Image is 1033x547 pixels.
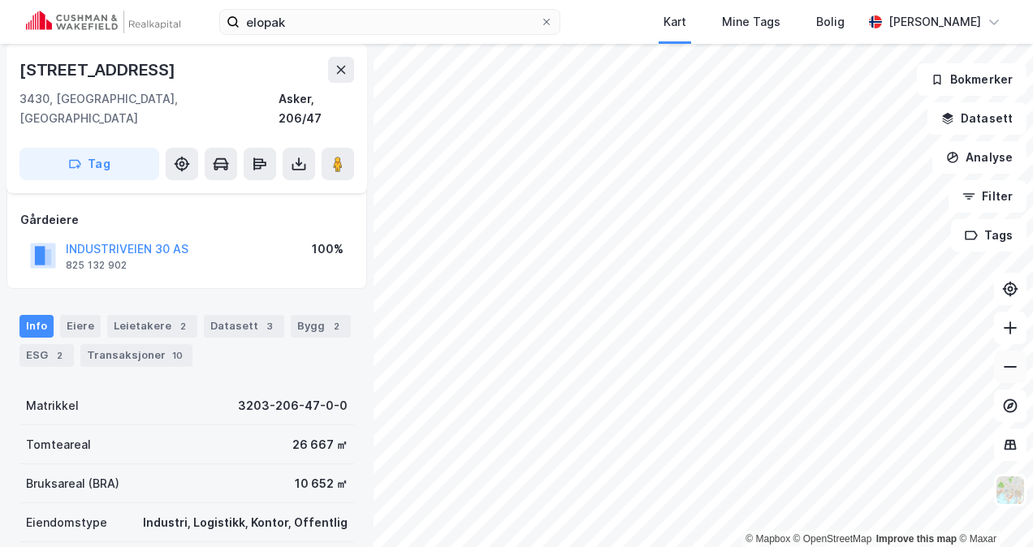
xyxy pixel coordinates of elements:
[932,141,1027,174] button: Analyse
[169,347,186,364] div: 10
[295,474,348,493] div: 10 652 ㎡
[261,318,278,334] div: 3
[107,315,197,338] div: Leietakere
[949,180,1027,213] button: Filter
[26,396,79,416] div: Matrikkel
[19,344,74,367] div: ESG
[663,12,686,32] div: Kart
[793,533,872,545] a: OpenStreetMap
[722,12,780,32] div: Mine Tags
[26,474,119,493] div: Bruksareal (BRA)
[927,102,1027,135] button: Datasett
[917,63,1027,96] button: Bokmerker
[952,469,1033,547] div: Kontrollprogram for chat
[175,318,191,334] div: 2
[746,533,790,545] a: Mapbox
[951,219,1027,252] button: Tags
[20,210,353,230] div: Gårdeiere
[26,513,107,532] div: Eiendomstype
[952,469,1033,547] iframe: Chat Widget
[240,10,540,34] input: Søk på adresse, matrikkel, gårdeiere, leietakere eller personer
[19,315,54,338] div: Info
[204,315,284,338] div: Datasett
[292,435,348,454] div: 26 667 ㎡
[143,513,348,532] div: Industri, Logistikk, Kontor, Offentlig
[19,57,179,83] div: [STREET_ADDRESS]
[888,12,981,32] div: [PERSON_NAME]
[238,396,348,416] div: 3203-206-47-0-0
[19,89,279,128] div: 3430, [GEOGRAPHIC_DATA], [GEOGRAPHIC_DATA]
[328,318,344,334] div: 2
[816,12,845,32] div: Bolig
[19,148,159,180] button: Tag
[279,89,354,128] div: Asker, 206/47
[80,344,192,367] div: Transaksjoner
[51,347,67,364] div: 2
[876,533,957,545] a: Improve this map
[60,315,101,338] div: Eiere
[26,11,180,33] img: cushman-wakefield-realkapital-logo.202ea83816669bd177139c58696a8fa1.svg
[66,259,127,272] div: 825 132 902
[312,239,344,259] div: 100%
[291,315,351,338] div: Bygg
[26,435,91,454] div: Tomteareal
